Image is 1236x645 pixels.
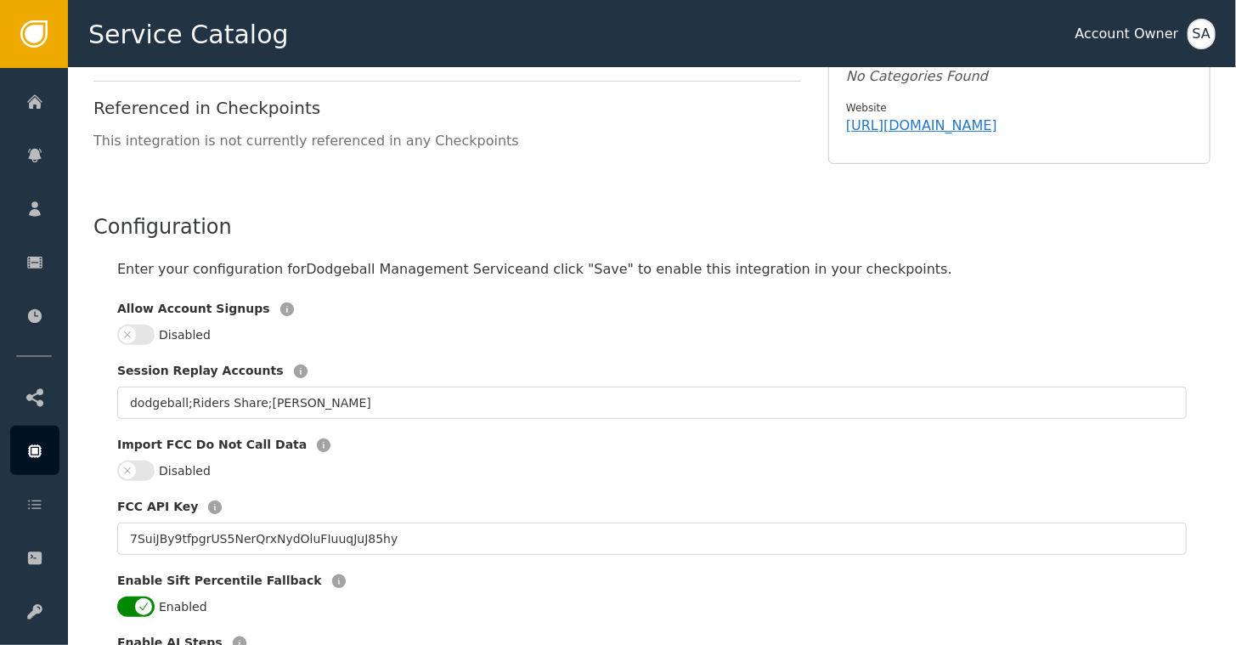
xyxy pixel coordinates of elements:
div: No Categories Found [846,66,1193,87]
label: Enabled [159,598,207,616]
label: Session Replay Accounts [117,362,284,380]
label: Disabled [159,326,211,344]
label: Enable Sift Percentile Fallback [117,572,322,590]
label: Disabled [159,462,211,480]
div: Enter your configuration for Dodgeball Management Service and click "Save" to enable this integra... [117,259,1187,280]
div: Website [846,100,1193,116]
span: Service Catalog [88,15,289,54]
div: This integration is not currently referenced in any Checkpoints [93,131,801,151]
label: FCC API Key [117,498,198,516]
a: [URL][DOMAIN_NAME] [846,117,997,133]
label: Allow Account Signups [117,300,270,318]
div: Configuration [93,212,1211,242]
label: Import FCC Do Not Call Data [117,436,307,454]
div: Account Owner [1075,24,1179,44]
div: Referenced in Checkpoints [93,95,801,121]
button: SA [1188,19,1216,49]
